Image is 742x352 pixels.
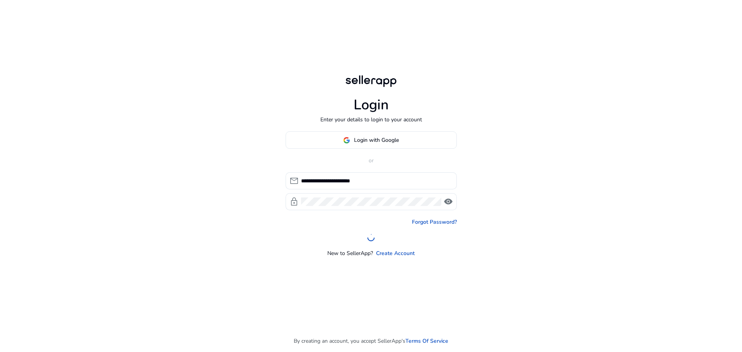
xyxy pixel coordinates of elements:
a: Forgot Password? [412,218,457,226]
h1: Login [354,97,389,113]
span: visibility [444,197,453,206]
span: lock [289,197,299,206]
span: mail [289,176,299,185]
img: google-logo.svg [343,137,350,144]
button: Login with Google [286,131,457,149]
span: Login with Google [354,136,399,144]
p: or [286,156,457,165]
a: Terms Of Service [405,337,448,345]
a: Create Account [376,249,415,257]
p: New to SellerApp? [327,249,373,257]
p: Enter your details to login to your account [320,116,422,124]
